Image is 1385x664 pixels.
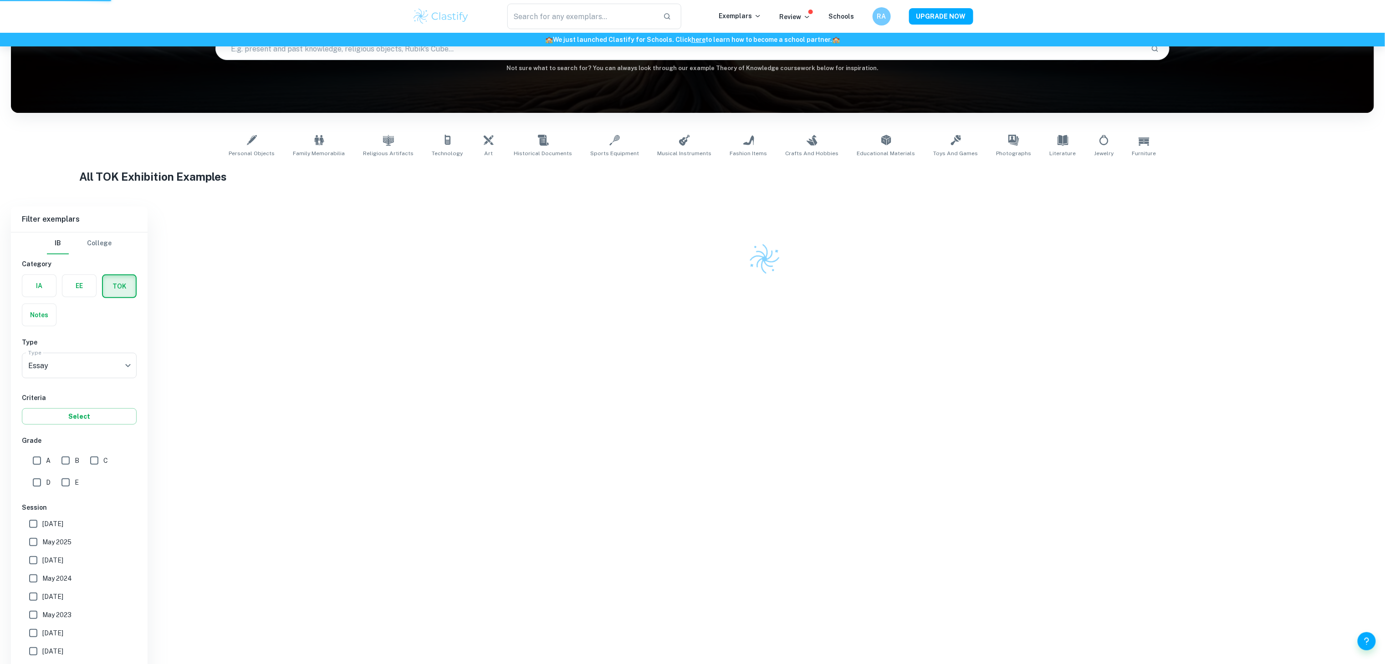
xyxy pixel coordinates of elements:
button: College [87,233,112,254]
span: Jewelry [1094,149,1114,157]
span: May 2024 [42,573,72,583]
span: Fashion Items [730,149,767,157]
a: Schools [829,13,854,20]
h6: Grade [22,436,137,446]
span: Musical Instruments [658,149,712,157]
button: Select [22,408,137,425]
span: Furniture [1132,149,1156,157]
span: Sports Equipment [591,149,639,157]
button: RA [873,7,891,25]
button: UPGRADE NOW [909,8,973,25]
h6: Criteria [22,393,137,403]
span: Technology [432,149,463,157]
span: 🏫 [545,36,553,43]
span: [DATE] [42,592,63,602]
span: May 2025 [42,537,72,547]
button: Search [1147,41,1163,56]
span: 🏫 [832,36,840,43]
label: Type [28,349,41,356]
span: B [75,456,79,466]
span: C [103,456,108,466]
div: Filter type choice [47,233,112,254]
span: Literature [1050,149,1076,157]
span: May 2023 [42,610,72,620]
span: A [46,456,51,466]
img: Clastify logo [412,7,470,25]
button: IB [47,233,69,254]
span: Family Memorabilia [293,149,345,157]
input: Search for any exemplars... [507,4,656,29]
span: Historical Documents [514,149,572,157]
span: Photographs [997,149,1032,157]
span: [DATE] [42,646,63,656]
h6: Filter exemplars [11,207,148,232]
h6: Not sure what to search for? You can always look through our example Theory of Knowledge coursewo... [11,64,1374,73]
h6: RA [876,11,887,21]
span: Toys and Games [934,149,978,157]
span: Crafts and Hobbies [786,149,839,157]
a: here [691,36,705,43]
span: [DATE] [42,628,63,638]
span: E [75,477,79,487]
h6: Type [22,337,137,347]
span: Art [484,149,493,157]
p: Exemplars [719,11,761,21]
button: TOK [103,275,136,297]
button: Help and Feedback [1358,632,1376,650]
span: Educational Materials [857,149,915,157]
h6: Category [22,259,137,269]
button: EE [62,275,96,297]
img: Clastify logo [746,240,783,278]
span: Religious Artifacts [363,149,414,157]
span: [DATE] [42,555,63,565]
button: Notes [22,304,56,326]
div: Essay [22,353,137,378]
input: E.g. present and past knowledge, religious objects, Rubik's Cube... [216,36,1144,61]
button: IA [22,275,56,297]
h1: All TOK Exhibition Examples [79,168,1306,185]
p: Review [780,12,811,22]
span: [DATE] [42,519,63,529]
span: D [46,477,51,487]
span: Personal Objects [229,149,275,157]
h6: Session [22,502,137,512]
h6: We just launched Clastify for Schools. Click to learn how to become a school partner. [2,35,1383,45]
